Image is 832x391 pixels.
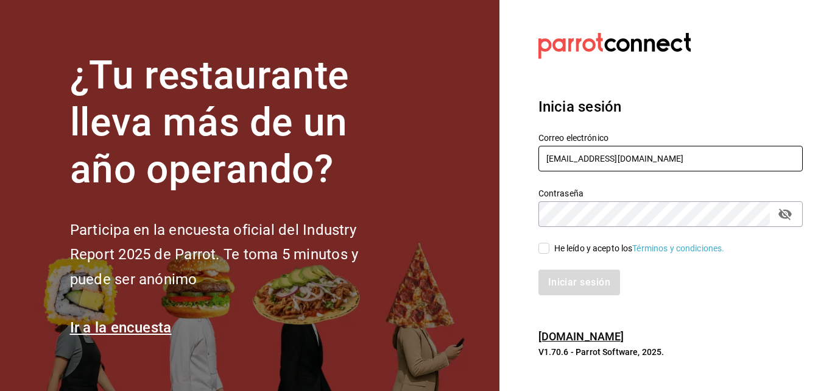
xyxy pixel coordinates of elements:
a: [DOMAIN_NAME] [538,330,624,343]
h1: ¿Tu restaurante lleva más de un año operando? [70,52,399,193]
a: Términos y condiciones. [632,243,724,253]
div: He leído y acepto los [554,242,725,255]
label: Contraseña [538,189,803,198]
button: passwordField [775,204,795,224]
input: Ingresa tu correo electrónico [538,146,803,171]
a: Ir a la encuesta [70,319,172,336]
h3: Inicia sesión [538,96,803,118]
label: Correo electrónico [538,134,803,142]
h2: Participa en la encuesta oficial del Industry Report 2025 de Parrot. Te toma 5 minutos y puede se... [70,218,399,292]
p: V1.70.6 - Parrot Software, 2025. [538,346,803,358]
